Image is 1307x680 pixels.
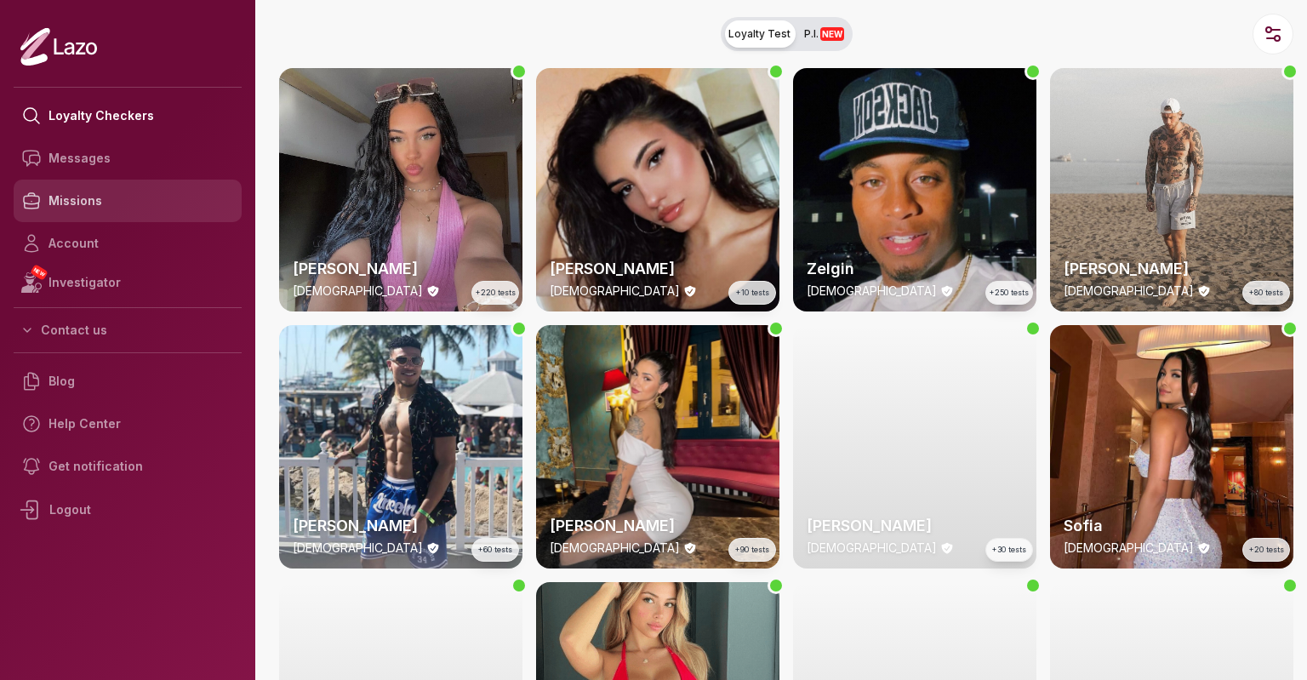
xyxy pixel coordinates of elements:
[550,540,680,557] p: [DEMOGRAPHIC_DATA]
[1050,68,1293,311] a: thumbchecker[PERSON_NAME][DEMOGRAPHIC_DATA]+80 tests
[14,315,242,346] button: Contact us
[820,27,844,41] span: NEW
[536,325,779,569] a: thumbchecker[PERSON_NAME][DEMOGRAPHIC_DATA]+90 tests
[293,514,509,538] h2: [PERSON_NAME]
[793,325,1036,569] img: checker
[14,180,242,222] a: Missions
[279,325,522,569] a: thumbchecker[PERSON_NAME][DEMOGRAPHIC_DATA]+60 tests
[1064,283,1194,300] p: [DEMOGRAPHIC_DATA]
[793,325,1036,569] a: thumbchecker[PERSON_NAME][DEMOGRAPHIC_DATA]+30 tests
[793,68,1036,311] img: checker
[992,544,1026,556] span: +30 tests
[293,283,423,300] p: [DEMOGRAPHIC_DATA]
[728,27,790,41] span: Loyalty Test
[793,68,1036,311] a: thumbcheckerZelgin[DEMOGRAPHIC_DATA]+250 tests
[14,360,242,403] a: Blog
[735,544,769,556] span: +90 tests
[807,283,937,300] p: [DEMOGRAPHIC_DATA]
[14,94,242,137] a: Loyalty Checkers
[1249,544,1284,556] span: +20 tests
[279,325,522,569] img: checker
[279,68,522,311] a: thumbchecker[PERSON_NAME][DEMOGRAPHIC_DATA]+220 tests
[14,403,242,445] a: Help Center
[550,283,680,300] p: [DEMOGRAPHIC_DATA]
[14,137,242,180] a: Messages
[293,257,509,281] h2: [PERSON_NAME]
[1050,325,1293,569] img: checker
[1064,257,1280,281] h2: [PERSON_NAME]
[736,287,769,299] span: +10 tests
[476,287,516,299] span: +220 tests
[1064,514,1280,538] h2: Sofia
[279,68,522,311] img: checker
[14,222,242,265] a: Account
[1064,540,1194,557] p: [DEMOGRAPHIC_DATA]
[804,27,844,41] span: P.I.
[293,540,423,557] p: [DEMOGRAPHIC_DATA]
[536,68,779,311] img: checker
[1249,287,1283,299] span: +80 tests
[30,264,49,281] span: NEW
[1050,325,1293,569] a: thumbcheckerSofia[DEMOGRAPHIC_DATA]+20 tests
[550,257,766,281] h2: [PERSON_NAME]
[478,544,512,556] span: +60 tests
[550,514,766,538] h2: [PERSON_NAME]
[536,325,779,569] img: checker
[1050,68,1293,311] img: checker
[14,265,242,300] a: NEWInvestigator
[14,445,242,488] a: Get notification
[990,287,1029,299] span: +250 tests
[807,540,937,557] p: [DEMOGRAPHIC_DATA]
[807,257,1023,281] h2: Zelgin
[807,514,1023,538] h2: [PERSON_NAME]
[536,68,779,311] a: thumbchecker[PERSON_NAME][DEMOGRAPHIC_DATA]+10 tests
[14,488,242,532] div: Logout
